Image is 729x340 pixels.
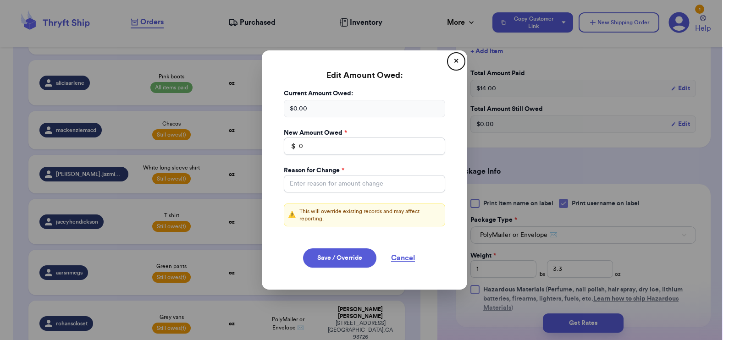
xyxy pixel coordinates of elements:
[380,248,426,268] button: Cancel
[284,175,445,192] input: Enter reason for amount change
[284,100,445,117] div: $ 0.00
[273,61,456,89] h3: Edit Amount Owed:
[449,54,464,69] button: ✕
[284,89,445,98] label: Current Amount Owed:
[284,137,296,155] div: $
[284,166,344,175] label: Reason for Change
[284,128,347,137] label: New Amount Owed
[288,210,296,219] span: ⚠️
[284,137,445,155] input: 0.00
[299,208,441,222] p: This will override existing records and may affect reporting.
[303,248,376,268] button: Save / Override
